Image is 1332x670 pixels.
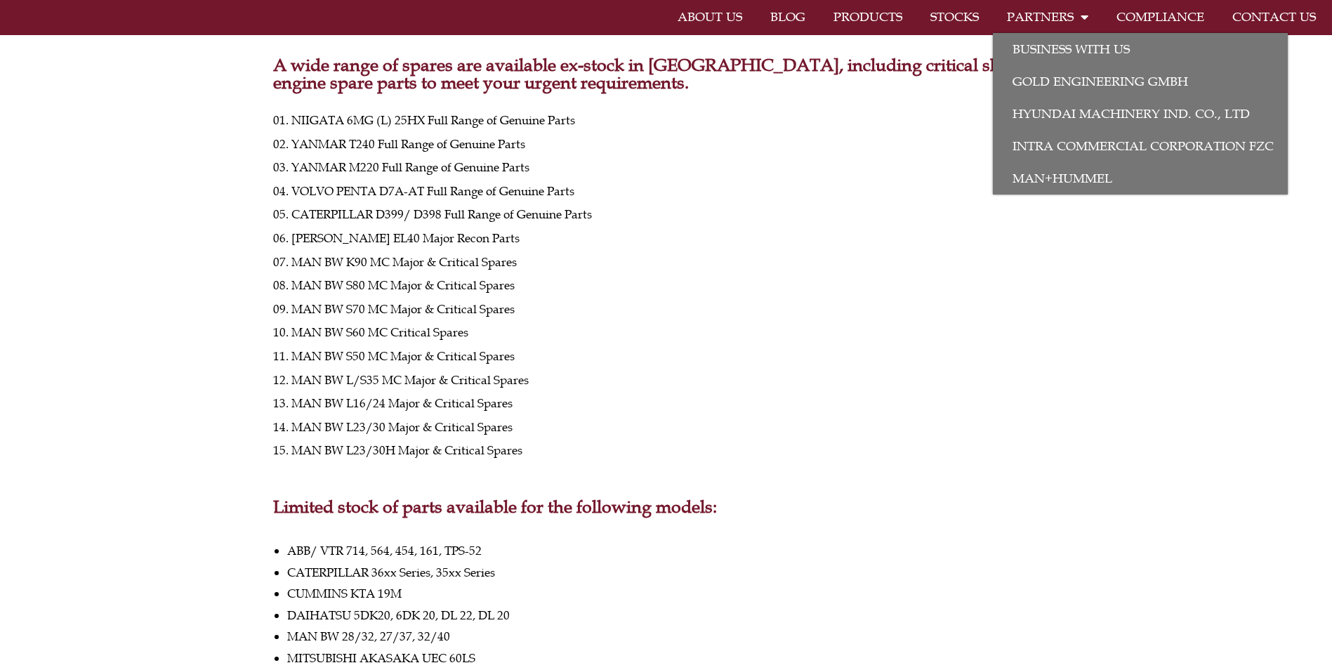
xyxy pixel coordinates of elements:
p: 02. YANMAR T240 Full Range of Genuine Parts [273,140,1060,150]
span: CATERPILLAR 36xx Series, 35xx Series [287,565,495,580]
p: 08. MAN BW S80 MC Major & Critical Spares [273,281,1060,291]
a: STOCKS [916,1,993,33]
a: PARTNERS [993,1,1102,33]
p: 09. MAN BW S70 MC Major & Critical Spares [273,305,1060,315]
p: 10. MAN BW S60 MC Critical Spares [273,328,1060,338]
p: 11. MAN BW S50 MC Major & Critical Spares [273,352,1060,362]
a: CONTACT US [1218,1,1330,33]
p: 15. MAN BW L23/30H Major & Critical Spares [273,446,1060,456]
p: 14. MAN BW L23/30 Major & Critical Spares [273,423,1060,433]
p: 01. NIIGATA 6MG (L) 25HX Full Range of Genuine Parts [273,116,1060,126]
span: CUMMINS KTA 19M [287,586,402,601]
h2: Limited stock of parts available for the following models: [273,498,1060,515]
p: 06. [PERSON_NAME] EL40 Major Recon Parts [273,234,1060,244]
p: 12. MAN BW L/S35 MC Major & Critical Spares [273,376,1060,386]
span: MAN BW 28/32, 27/37, 32/40 [287,629,450,644]
a: BLOG [756,1,819,33]
p: 13. MAN BW L16/24 Major & Critical Spares [273,399,1060,409]
span: MITSUBISHI AKASAKA UEC 60LS [287,650,475,666]
span: ABB/ VTR 714, 564, 454, 161, TPS-52 [287,543,482,558]
span: DAIHATSU 5DK20, 6DK 20, DL 22, DL 20 [287,607,510,623]
a: GOLD ENGINEERING GmbH [993,65,1288,98]
a: MAN+HUMMEL [993,162,1288,195]
p: 05. CATERPILLAR D399/ D398 Full Range of Genuine Parts [273,210,1060,220]
a: PRODUCTS [819,1,916,33]
a: ABOUT US [664,1,756,33]
a: BUSINESS WITH US [993,33,1288,65]
ul: PARTNERS [993,33,1288,195]
a: INTRA COMMERCIAL CORPORATION FZC [993,130,1288,162]
p: 04. VOLVO PENTA D7A-AT Full Range of Genuine Parts [273,187,1060,197]
p: 03. YANMAR M220 Full Range of Genuine Parts [273,163,1060,173]
p: 07. MAN BW K90 MC Major & Critical Spares [273,258,1060,268]
h2: A wide range of spares are available ex-stock in [GEOGRAPHIC_DATA], including critical ship engin... [273,56,1060,91]
a: HYUNDAI MACHINERY Ind. Co., Ltd [993,98,1288,130]
a: COMPLIANCE [1102,1,1218,33]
